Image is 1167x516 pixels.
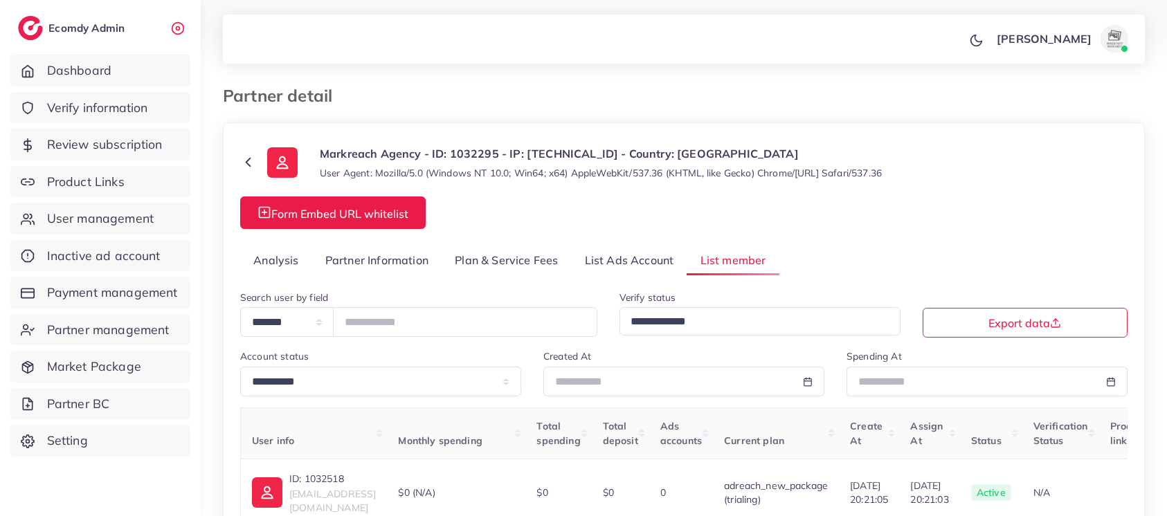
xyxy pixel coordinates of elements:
span: Total spending [536,420,580,446]
a: Verify information [10,92,190,124]
a: [PERSON_NAME]avatar [989,25,1134,53]
span: Create At [850,420,883,446]
span: Inactive ad account [47,247,161,265]
button: Form Embed URL whitelist [240,196,426,229]
p: Markreach Agency - ID: 1032295 - IP: [TECHNICAL_ID] - Country: [GEOGRAPHIC_DATA] [320,145,882,162]
span: $0 (N/A) [398,486,435,499]
a: Setting [10,425,190,457]
a: Partner BC [10,388,190,420]
a: Product Links [10,166,190,198]
span: Assign At [910,420,943,446]
button: Export data [923,308,1128,338]
a: Review subscription [10,129,190,160]
a: Plan & Service Fees [442,246,571,275]
span: Export data [988,317,1061,329]
a: Payment management [10,277,190,308]
span: Status [971,434,1002,447]
span: 0 [660,486,666,499]
img: ic-user-info.36bf1079.svg [267,147,298,178]
span: Verification Status [1033,420,1088,446]
span: Dashboard [47,62,111,80]
span: Total deposit [603,420,638,446]
a: Inactive ad account [10,240,190,272]
a: Partner Information [312,246,442,275]
small: User Agent: Mozilla/5.0 (Windows NT 10.0; Win64; x64) AppleWebKit/537.36 (KHTML, like Gecko) Chro... [320,166,882,180]
input: Search for option [626,311,883,333]
p: [PERSON_NAME] [997,30,1092,47]
label: Search user by field [240,291,328,304]
span: User info [252,434,294,447]
span: Partner management [47,321,170,339]
span: Review subscription [47,136,163,154]
p: ID: 1032518 [289,470,376,487]
label: Created At [543,349,592,363]
a: Market Package [10,351,190,383]
span: Product Links [47,173,125,191]
a: Partner management [10,314,190,346]
span: N/A [1033,486,1050,499]
span: Setting [47,432,88,450]
span: Verify information [47,99,148,117]
span: Partner BC [47,395,110,413]
a: Dashboard [10,55,190,86]
div: Search for option [619,307,901,335]
span: Ads accounts [660,420,702,446]
a: List member [687,246,779,275]
span: Payment management [47,284,178,302]
h2: Ecomdy Admin [48,21,128,35]
label: Verify status [619,291,676,304]
span: $0 [536,486,548,499]
span: [DATE] 20:21:03 [910,479,948,507]
span: $0 [603,486,614,499]
span: Market Package [47,358,141,376]
span: Current plan [724,434,784,447]
span: Product link [1110,420,1147,446]
a: logoEcomdy Admin [18,16,128,40]
span: [EMAIL_ADDRESS][DOMAIN_NAME] [289,488,376,514]
label: Account status [240,349,309,363]
label: Spending At [847,349,902,363]
a: User management [10,203,190,234]
img: ic-user-info.36bf1079.svg [252,477,282,508]
span: Monthly spending [398,434,482,447]
span: adreach_new_package (trialing) [724,479,828,506]
a: Analysis [240,246,312,275]
img: logo [18,16,43,40]
span: active [971,484,1011,501]
h3: Partner detail [223,86,343,106]
img: avatar [1101,25,1128,53]
span: User management [47,210,154,228]
a: List Ads Account [572,246,687,275]
span: [DATE] 20:21:05 [850,479,888,507]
